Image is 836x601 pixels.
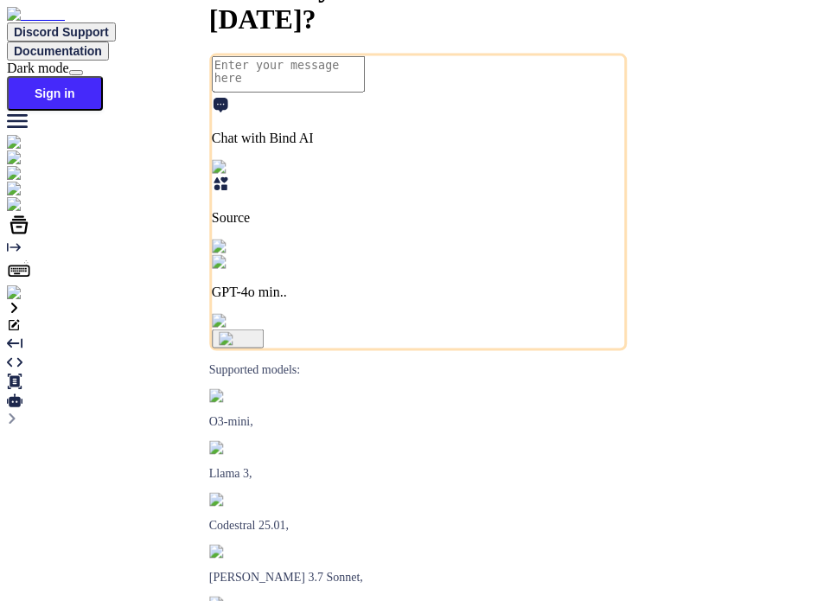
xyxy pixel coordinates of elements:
p: Chat with Bind AI [212,131,625,146]
img: Mistral-AI [209,493,275,507]
img: ai-studio [7,150,69,166]
span: Dark mode [7,61,69,75]
img: icon [219,332,258,346]
p: O3-mini, [209,415,628,429]
img: Bind AI [7,7,65,22]
p: [PERSON_NAME] 3.7 Sonnet, [209,571,628,585]
img: Pick Tools [212,160,284,176]
img: GPT-4o mini [212,255,297,271]
span: Discord Support [14,25,109,39]
p: Llama 3, [209,467,628,481]
button: Discord Support [7,22,116,42]
p: GPT-4o min.. [212,285,625,300]
button: Sign in [7,76,103,111]
img: chat [7,166,44,182]
img: signin [7,285,54,301]
img: attachment [212,314,286,329]
img: githubLight [7,182,86,197]
img: GPT-4 [209,389,255,403]
img: Llama2 [209,441,260,455]
button: Documentation [7,42,109,61]
img: darkCloudIdeIcon [7,197,121,213]
p: Source [212,210,625,226]
img: chat [7,135,44,150]
img: Pick Models [212,240,295,255]
p: Supported models: [209,363,628,377]
img: claude [209,545,255,559]
span: Documentation [14,44,102,58]
p: Codestral 25.01, [209,519,628,533]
